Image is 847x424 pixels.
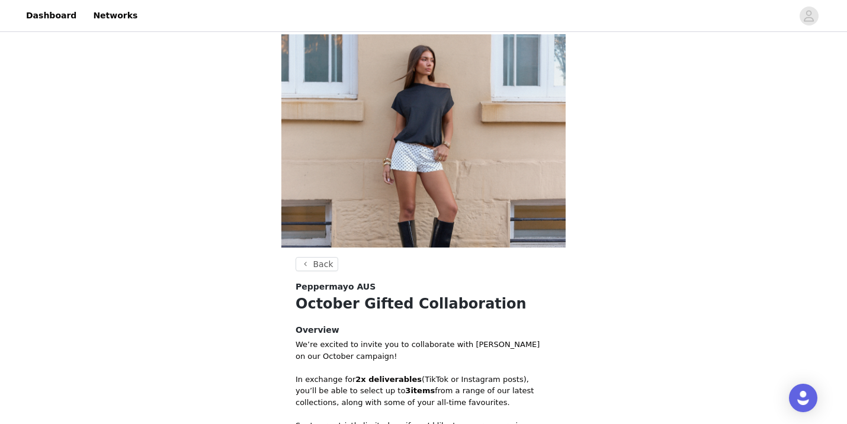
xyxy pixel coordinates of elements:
[296,374,551,409] p: In exchange for (TikTok or Instagram posts), you’ll be able to select up to from a range of our l...
[355,375,422,384] strong: 2x deliverables
[296,324,551,336] h4: Overview
[281,34,566,248] img: campaign image
[803,7,814,25] div: avatar
[296,339,551,362] p: We’re excited to invite you to collaborate with [PERSON_NAME] on our October campaign!
[410,386,435,395] strong: items
[405,386,410,395] strong: 3
[296,281,376,293] span: Peppermayo AUS
[86,2,145,29] a: Networks
[19,2,84,29] a: Dashboard
[296,293,551,314] h1: October Gifted Collaboration
[296,257,338,271] button: Back
[789,384,817,412] div: Open Intercom Messenger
